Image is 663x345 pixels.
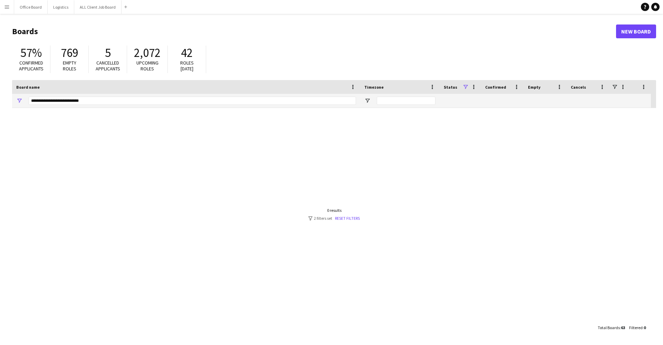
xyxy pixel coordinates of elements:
span: 63 [621,325,625,330]
span: Timezone [364,85,384,90]
div: 2 filters set [308,216,360,221]
input: Timezone Filter Input [377,97,435,105]
button: Office Board [14,0,48,14]
input: Board name Filter Input [29,97,356,105]
span: Empty [528,85,540,90]
button: Open Filter Menu [16,98,22,104]
span: Filtered [629,325,643,330]
span: 42 [181,45,193,60]
span: Status [444,85,457,90]
span: 5 [105,45,111,60]
span: Empty roles [63,60,76,72]
span: Cancelled applicants [96,60,120,72]
button: Logistics [48,0,74,14]
span: 2,072 [134,45,161,60]
span: Upcoming roles [136,60,158,72]
span: Roles [DATE] [180,60,194,72]
span: 57% [20,45,42,60]
button: Open Filter Menu [364,98,371,104]
span: Cancels [571,85,586,90]
span: 0 [644,325,646,330]
button: ALL Client Job Board [74,0,122,14]
div: : [598,321,625,334]
div: : [629,321,646,334]
span: Board name [16,85,40,90]
a: Reset filters [335,216,360,221]
a: New Board [616,24,656,38]
h1: Boards [12,26,616,37]
div: 0 results [308,208,360,213]
span: Confirmed [485,85,506,90]
span: 769 [61,45,78,60]
span: Confirmed applicants [19,60,44,72]
span: Total Boards [598,325,620,330]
